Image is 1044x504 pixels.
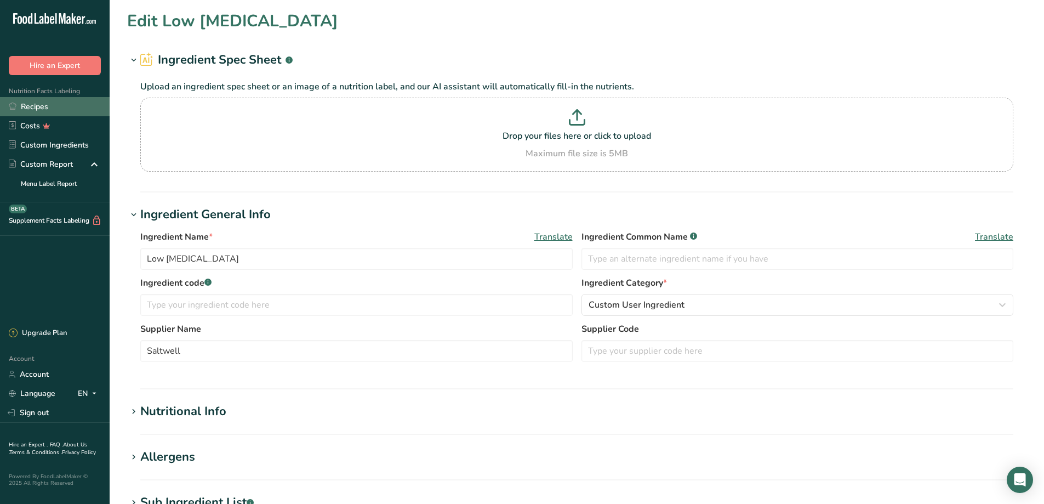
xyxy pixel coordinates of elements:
input: Type your ingredient code here [140,294,573,316]
p: Drop your files here or click to upload [143,129,1011,143]
label: Ingredient code [140,276,573,290]
div: Allergens [140,448,195,466]
label: Ingredient Category [581,276,1014,290]
div: Nutritional Info [140,403,226,421]
div: Upgrade Plan [9,328,67,339]
h1: Edit Low [MEDICAL_DATA] [127,9,338,33]
input: Type an alternate ingredient name if you have [581,248,1014,270]
label: Supplier Code [581,322,1014,336]
a: FAQ . [50,441,63,449]
button: Custom User Ingredient [581,294,1014,316]
div: Open Intercom Messenger [1007,467,1033,493]
span: Translate [975,230,1013,243]
div: EN [78,387,101,400]
a: Privacy Policy [62,449,96,456]
span: Translate [534,230,573,243]
a: Language [9,384,55,403]
button: Hire an Expert [9,56,101,75]
label: Supplier Name [140,322,573,336]
span: Ingredient Common Name [581,230,697,243]
div: BETA [9,205,27,213]
input: Type your supplier code here [581,340,1014,362]
input: Type your supplier name here [140,340,573,362]
a: Hire an Expert . [9,441,48,449]
p: Upload an ingredient spec sheet or an image of a nutrition label, and our AI assistant will autom... [140,80,1013,93]
span: Custom User Ingredient [589,298,684,312]
div: Custom Report [9,158,73,170]
h2: Ingredient Spec Sheet [140,51,293,69]
div: Ingredient General Info [140,206,271,224]
div: Powered By FoodLabelMaker © 2025 All Rights Reserved [9,473,101,486]
input: Type your ingredient name here [140,248,573,270]
a: About Us . [9,441,87,456]
div: Maximum file size is 5MB [143,147,1011,160]
span: Ingredient Name [140,230,213,243]
a: Terms & Conditions . [9,449,62,456]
